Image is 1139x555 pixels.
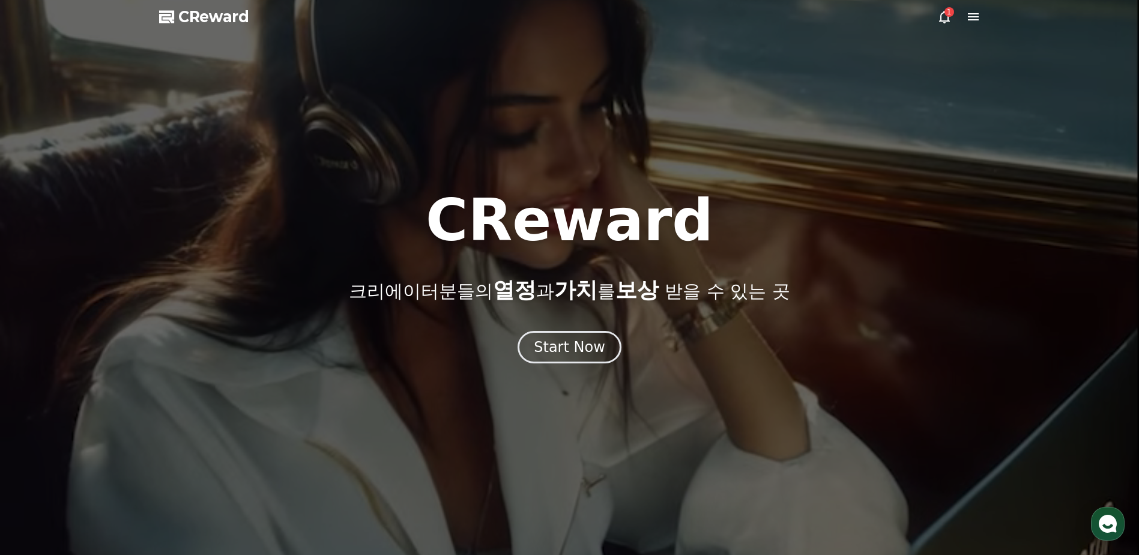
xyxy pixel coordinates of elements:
[159,7,249,26] a: CReward
[615,277,659,302] span: 보상
[38,399,45,408] span: 홈
[155,381,231,411] a: 설정
[937,10,952,24] a: 1
[554,277,597,302] span: 가치
[944,7,954,17] div: 1
[79,381,155,411] a: 대화
[4,381,79,411] a: 홈
[493,277,536,302] span: 열정
[518,331,621,363] button: Start Now
[534,338,605,357] div: Start Now
[178,7,249,26] span: CReward
[110,399,124,409] span: 대화
[426,192,713,249] h1: CReward
[186,399,200,408] span: 설정
[349,278,790,302] p: 크리에이터분들의 과 를 받을 수 있는 곳
[518,343,621,354] a: Start Now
